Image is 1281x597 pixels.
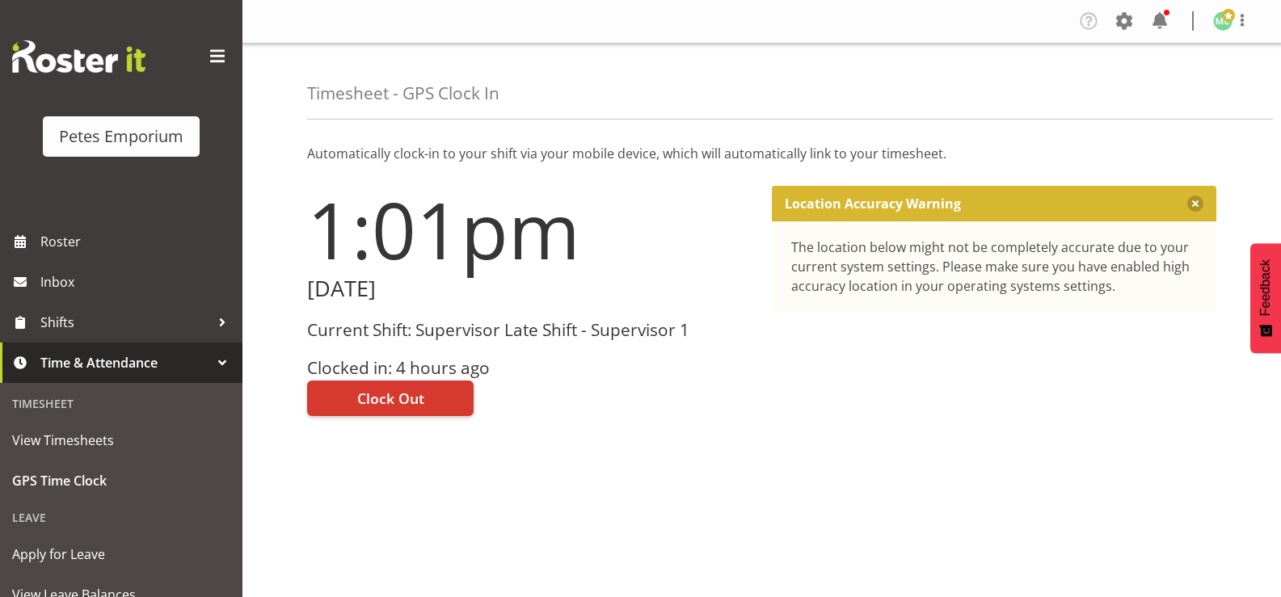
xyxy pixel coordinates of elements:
div: Petes Emporium [59,124,183,149]
img: Rosterit website logo [12,40,145,73]
a: GPS Time Clock [4,460,238,501]
span: Feedback [1258,259,1273,316]
h1: 1:01pm [307,186,752,273]
span: Clock Out [357,388,424,409]
h3: Clocked in: 4 hours ago [307,359,752,377]
span: View Timesheets [12,428,230,452]
div: Leave [4,501,238,534]
button: Clock Out [307,380,474,416]
h2: [DATE] [307,276,752,301]
button: Feedback - Show survey [1250,243,1281,353]
span: GPS Time Clock [12,469,230,493]
button: Close message [1187,195,1203,212]
a: Apply for Leave [4,534,238,574]
img: melissa-cowen2635.jpg [1213,11,1233,31]
div: The location below might not be completely accurate due to your current system settings. Please m... [791,238,1198,296]
span: Shifts [40,310,210,334]
span: Roster [40,229,234,254]
h3: Current Shift: Supervisor Late Shift - Supervisor 1 [307,321,752,339]
h4: Timesheet - GPS Clock In [307,84,499,103]
p: Automatically clock-in to your shift via your mobile device, which will automatically link to you... [307,144,1216,163]
span: Inbox [40,270,234,294]
div: Timesheet [4,387,238,420]
span: Time & Attendance [40,351,210,375]
span: Apply for Leave [12,542,230,566]
p: Location Accuracy Warning [785,195,961,212]
a: View Timesheets [4,420,238,460]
